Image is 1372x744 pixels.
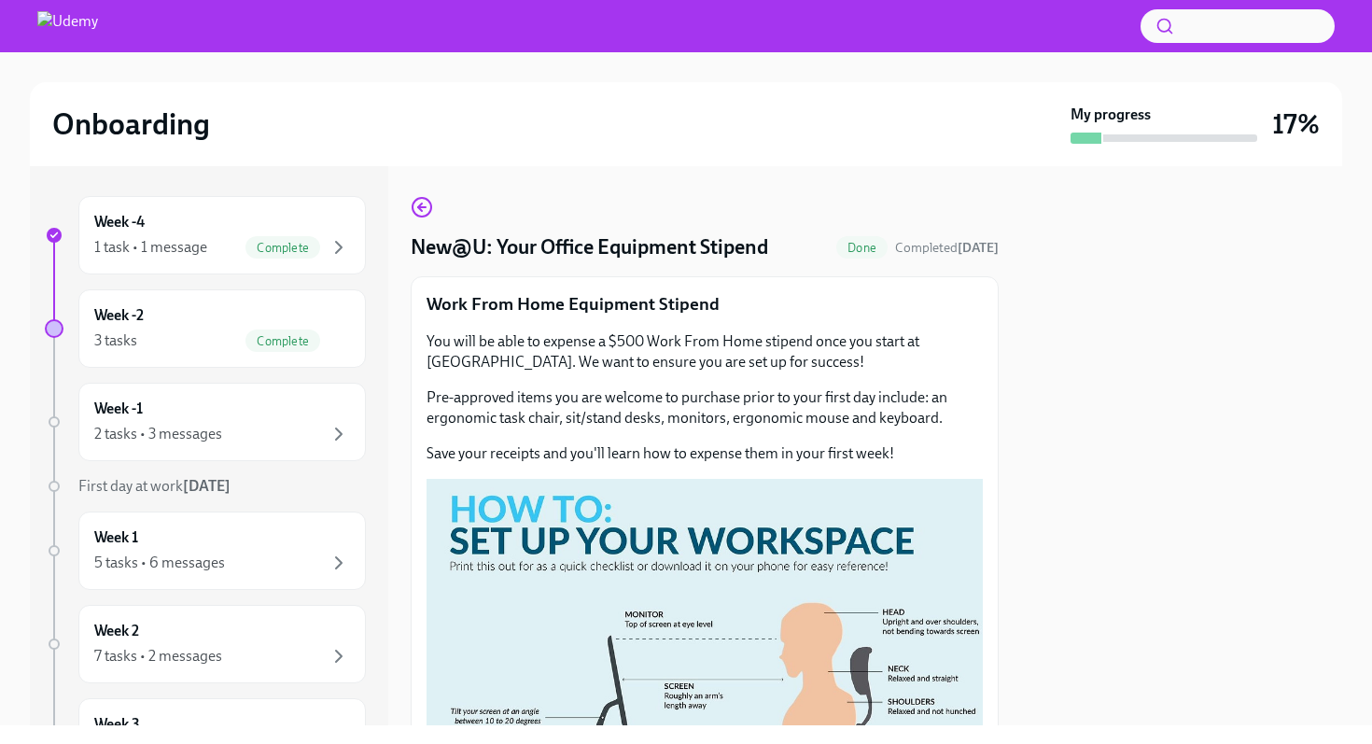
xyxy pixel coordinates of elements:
div: 1 task • 1 message [94,237,207,258]
a: Week 15 tasks • 6 messages [45,512,366,590]
span: Complete [245,334,320,348]
a: Week 27 tasks • 2 messages [45,605,366,683]
h2: Onboarding [52,105,210,143]
p: Work From Home Equipment Stipend [427,292,983,316]
a: Week -23 tasksComplete [45,289,366,368]
h6: Week 1 [94,527,138,548]
div: 3 tasks [94,330,137,351]
div: 2 tasks • 3 messages [94,424,222,444]
span: Complete [245,241,320,255]
a: First day at work[DATE] [45,476,366,497]
h6: Week 3 [94,714,140,735]
img: Udemy [37,11,98,41]
h6: Week -2 [94,305,144,326]
a: Week -41 task • 1 messageComplete [45,196,366,274]
h6: Week -4 [94,212,145,232]
h6: Week 2 [94,621,139,641]
strong: [DATE] [183,477,231,495]
p: Pre-approved items you are welcome to purchase prior to your first day include: an ergonomic task... [427,387,983,428]
a: Week -12 tasks • 3 messages [45,383,366,461]
strong: My progress [1071,105,1151,125]
span: Done [836,241,888,255]
span: Completed [895,240,999,256]
h3: 17% [1272,107,1320,141]
h6: Week -1 [94,399,143,419]
div: 7 tasks • 2 messages [94,646,222,667]
div: 5 tasks • 6 messages [94,553,225,573]
span: September 17th, 2025 00:01 [895,239,999,257]
p: Save your receipts and you'll learn how to expense them in your first week! [427,443,983,464]
p: You will be able to expense a $500 Work From Home stipend once you start at [GEOGRAPHIC_DATA]. We... [427,331,983,372]
h4: New@U: Your Office Equipment Stipend [411,233,768,261]
span: First day at work [78,477,231,495]
strong: [DATE] [958,240,999,256]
